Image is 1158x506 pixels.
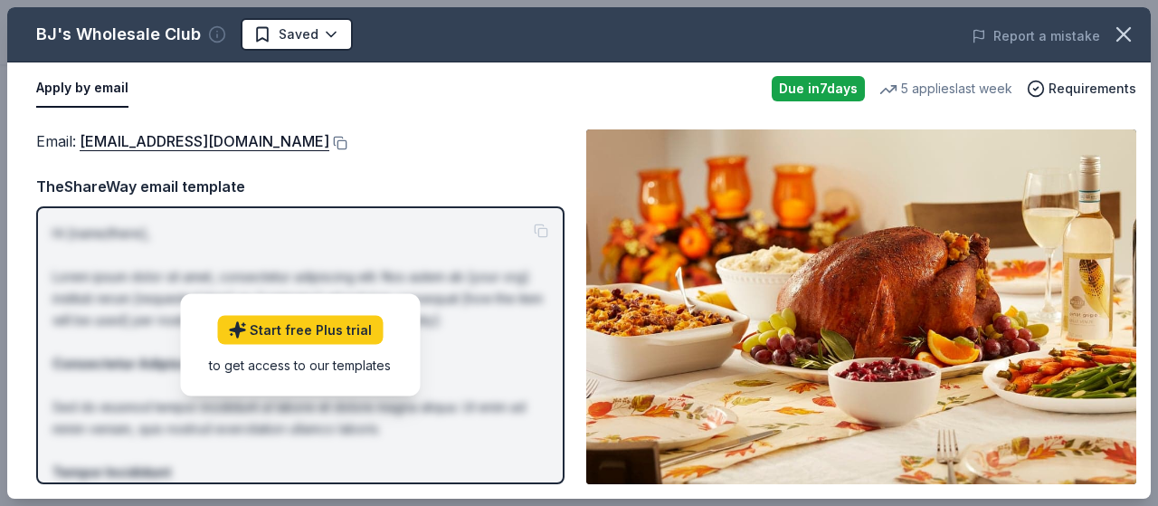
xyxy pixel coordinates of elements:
[586,129,1136,484] img: Image for BJ's Wholesale Club
[36,70,128,108] button: Apply by email
[1027,78,1136,100] button: Requirements
[80,129,329,153] a: [EMAIL_ADDRESS][DOMAIN_NAME]
[52,464,171,480] strong: Tempor Incididunt
[1049,78,1136,100] span: Requirements
[972,25,1100,47] button: Report a mistake
[209,356,391,375] div: to get access to our templates
[52,356,208,371] strong: Consectetur Adipiscing
[36,175,565,198] div: TheShareWay email template
[879,78,1012,100] div: 5 applies last week
[36,20,201,49] div: BJ's Wholesale Club
[772,76,865,101] div: Due in 7 days
[36,132,329,150] span: Email :
[217,316,383,345] a: Start free Plus trial
[279,24,318,45] span: Saved
[241,18,353,51] button: Saved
